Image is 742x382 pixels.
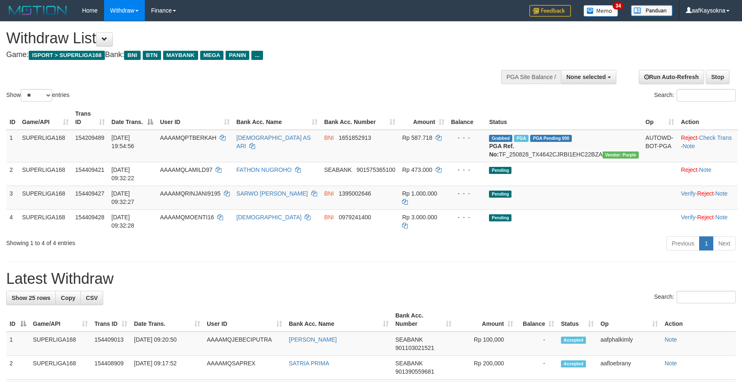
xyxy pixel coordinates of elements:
[61,295,75,301] span: Copy
[677,186,738,209] td: · ·
[160,190,221,197] span: AAAAMQRINJANI9195
[91,356,131,380] td: 154408909
[566,74,606,80] span: None selected
[529,5,571,17] img: Feedback.jpg
[160,134,216,141] span: AAAAMQPTBERKAH
[402,214,437,221] span: Rp 3.000.000
[6,209,19,233] td: 4
[561,70,616,84] button: None selected
[516,332,558,356] td: -
[516,356,558,380] td: -
[697,190,714,197] a: Reject
[6,356,30,380] td: 2
[677,291,736,303] input: Search:
[402,134,432,141] span: Rp 587.718
[124,51,140,60] span: BNI
[677,89,736,102] input: Search:
[489,135,512,142] span: Grabbed
[30,332,91,356] td: SUPERLIGA168
[448,106,486,130] th: Balance
[451,213,483,221] div: - - -
[489,191,511,198] span: Pending
[55,291,81,305] a: Copy
[597,332,661,356] td: aafphalkimly
[489,143,514,158] b: PGA Ref. No:
[203,356,285,380] td: AAAAMQSAPREX
[289,360,329,367] a: SATRIA PRIMA
[75,166,104,173] span: 154409421
[324,190,334,197] span: BNI
[203,332,285,356] td: AAAAMQJEBECIPUTRA
[597,308,661,332] th: Op: activate to sort column ascending
[489,214,511,221] span: Pending
[19,162,72,186] td: SUPERLIGA168
[699,166,712,173] a: Note
[131,332,203,356] td: [DATE] 09:20:50
[583,5,618,17] img: Button%20Memo.svg
[395,345,434,351] span: Copy 901103021521 to clipboard
[395,336,423,343] span: SEABANK
[6,51,486,59] h4: Game: Bank:
[681,190,695,197] a: Verify
[516,308,558,332] th: Balance: activate to sort column ascending
[75,134,104,141] span: 154209489
[108,106,157,130] th: Date Trans.: activate to sort column descending
[91,332,131,356] td: 154409013
[402,190,437,197] span: Rp 1.000.000
[72,106,108,130] th: Trans ID: activate to sort column ascending
[677,162,738,186] td: ·
[160,166,212,173] span: AAAAMQLAMILD97
[324,166,352,173] span: SEABANK
[6,332,30,356] td: 1
[501,70,561,84] div: PGA Site Balance /
[236,134,310,149] a: [DEMOGRAPHIC_DATA] AS ARI
[451,166,483,174] div: - - -
[21,89,52,102] select: Showentries
[203,308,285,332] th: User ID: activate to sort column ascending
[285,308,392,332] th: Bank Acc. Name: activate to sort column ascending
[395,368,434,375] span: Copy 901390559681 to clipboard
[289,336,337,343] a: [PERSON_NAME]
[19,106,72,130] th: Game/API: activate to sort column ascending
[324,214,334,221] span: BNI
[530,135,572,142] span: PGA Pending
[603,151,639,159] span: Vendor URL: https://trx4.1velocity.biz
[19,130,72,162] td: SUPERLIGA168
[112,214,134,229] span: [DATE] 09:32:28
[665,360,677,367] a: Note
[699,236,713,251] a: 1
[697,214,714,221] a: Reject
[677,209,738,233] td: · ·
[681,166,697,173] a: Reject
[681,214,695,221] a: Verify
[681,134,697,141] a: Reject
[558,308,597,332] th: Status: activate to sort column ascending
[251,51,263,60] span: ...
[597,356,661,380] td: aafloebrany
[514,135,529,142] span: Marked by aafchhiseyha
[631,5,673,16] img: panduan.png
[30,356,91,380] td: SUPERLIGA168
[75,214,104,221] span: 154409428
[561,337,586,344] span: Accepted
[699,134,732,141] a: Check Trans
[451,189,483,198] div: - - -
[86,295,98,301] span: CSV
[6,106,19,130] th: ID
[6,186,19,209] td: 3
[6,4,69,17] img: MOTION_logo.png
[226,51,249,60] span: PANIN
[112,190,134,205] span: [DATE] 09:32:27
[12,295,50,301] span: Show 25 rows
[236,166,292,173] a: FATHON NUGROHO
[339,214,371,221] span: Copy 0979241400 to clipboard
[80,291,103,305] a: CSV
[75,190,104,197] span: 154409427
[143,51,161,60] span: BTN
[112,166,134,181] span: [DATE] 09:32:22
[706,70,730,84] a: Stop
[236,190,308,197] a: SARWO [PERSON_NAME]
[486,106,642,130] th: Status
[6,291,56,305] a: Show 25 rows
[233,106,321,130] th: Bank Acc. Name: activate to sort column ascending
